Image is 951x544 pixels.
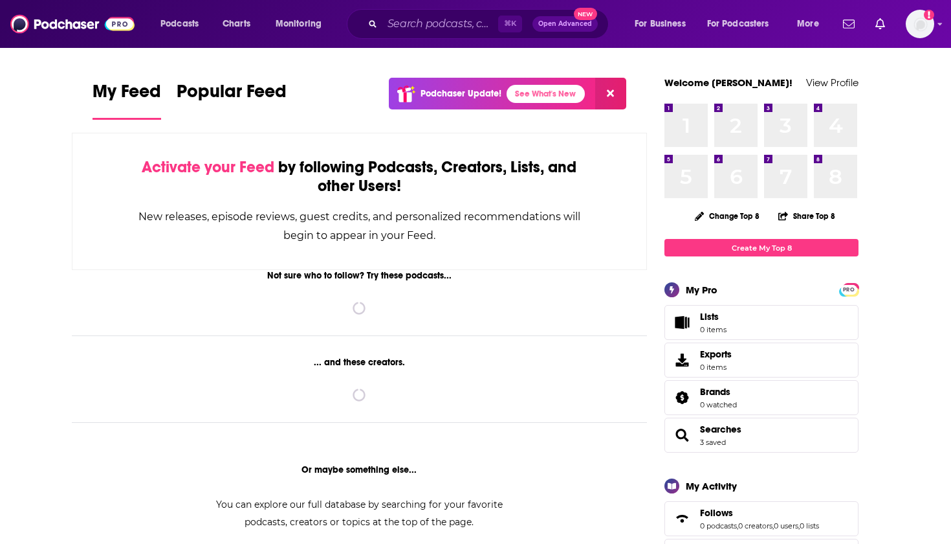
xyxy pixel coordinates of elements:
[700,348,732,360] span: Exports
[700,438,726,447] a: 3 saved
[669,351,695,369] span: Exports
[200,496,518,531] div: You can explore our full database by searching for your favorite podcasts, creators or topics at ...
[700,311,727,323] span: Lists
[788,14,835,34] button: open menu
[669,426,695,444] a: Searches
[664,239,858,256] a: Create My Top 8
[223,15,250,33] span: Charts
[669,510,695,528] a: Follows
[700,521,737,530] a: 0 podcasts
[382,14,498,34] input: Search podcasts, credits, & more...
[214,14,258,34] a: Charts
[737,521,738,530] span: ,
[700,400,737,409] a: 0 watched
[72,357,647,368] div: ... and these creators.
[686,480,737,492] div: My Activity
[700,424,741,435] a: Searches
[906,10,934,38] img: User Profile
[72,270,647,281] div: Not sure who to follow? Try these podcasts...
[664,76,792,89] a: Welcome [PERSON_NAME]!
[635,15,686,33] span: For Business
[870,13,890,35] a: Show notifications dropdown
[177,80,287,110] span: Popular Feed
[177,80,287,120] a: Popular Feed
[276,15,322,33] span: Monitoring
[664,380,858,415] span: Brands
[532,16,598,32] button: Open AdvancedNew
[778,203,836,229] button: Share Top 8
[267,14,338,34] button: open menu
[93,80,161,110] span: My Feed
[806,76,858,89] a: View Profile
[700,311,719,323] span: Lists
[669,313,695,332] span: Lists
[797,15,819,33] span: More
[137,158,582,196] div: by following Podcasts, Creators, Lists, and other Users!
[359,9,621,39] div: Search podcasts, credits, & more...
[664,418,858,453] span: Searches
[10,12,135,36] img: Podchaser - Follow, Share and Rate Podcasts
[699,14,788,34] button: open menu
[151,14,215,34] button: open menu
[700,325,727,334] span: 0 items
[160,15,199,33] span: Podcasts
[700,507,819,519] a: Follows
[906,10,934,38] button: Show profile menu
[841,285,857,295] span: PRO
[498,16,522,32] span: ⌘ K
[700,386,737,398] a: Brands
[700,363,732,372] span: 0 items
[421,88,501,99] p: Podchaser Update!
[841,284,857,294] a: PRO
[700,507,733,519] span: Follows
[142,157,274,177] span: Activate your Feed
[664,501,858,536] span: Follows
[664,343,858,378] a: Exports
[798,521,800,530] span: ,
[774,521,798,530] a: 0 users
[687,208,767,224] button: Change Top 8
[772,521,774,530] span: ,
[738,521,772,530] a: 0 creators
[700,386,730,398] span: Brands
[906,10,934,38] span: Logged in as lorenzaingram
[93,80,161,120] a: My Feed
[507,85,585,103] a: See What's New
[686,284,717,296] div: My Pro
[838,13,860,35] a: Show notifications dropdown
[664,305,858,340] a: Lists
[137,207,582,245] div: New releases, episode reviews, guest credits, and personalized recommendations will begin to appe...
[626,14,702,34] button: open menu
[669,389,695,407] a: Brands
[72,464,647,475] div: Or maybe something else...
[924,10,934,20] svg: Add a profile image
[800,521,819,530] a: 0 lists
[538,21,592,27] span: Open Advanced
[707,15,769,33] span: For Podcasters
[574,8,597,20] span: New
